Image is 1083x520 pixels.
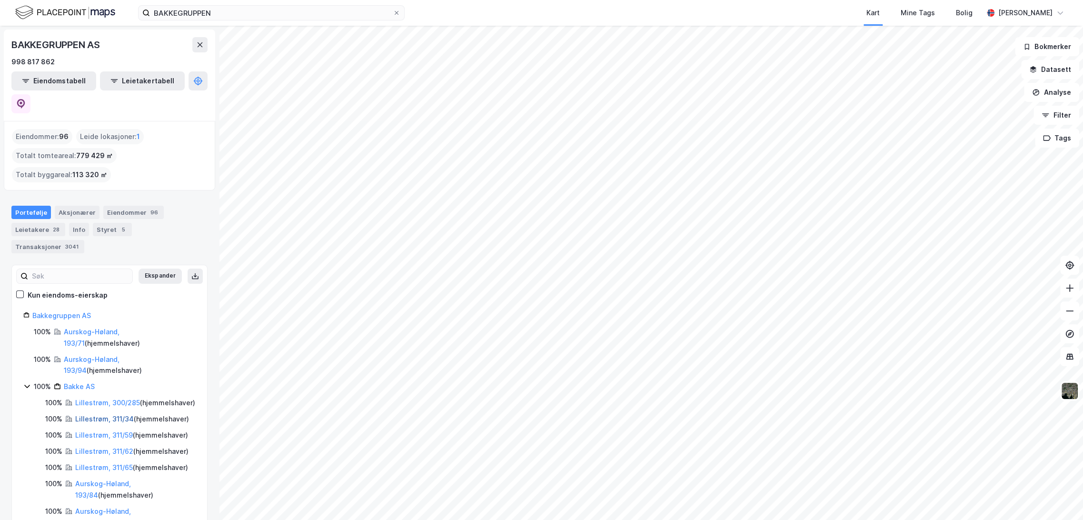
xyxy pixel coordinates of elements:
div: 998 817 862 [11,56,55,68]
a: Aurskog-Høland, 193/71 [64,328,119,347]
div: Leietakere [11,223,65,236]
div: 100% [45,446,62,457]
div: 100% [34,381,51,392]
div: Kontrollprogram for chat [1035,474,1083,520]
div: [PERSON_NAME] [998,7,1053,19]
div: Eiendommer [103,206,164,219]
button: Filter [1033,106,1079,125]
span: 113 320 ㎡ [72,169,107,180]
div: ( hjemmelshaver ) [75,430,188,441]
div: ( hjemmelshaver ) [75,478,196,501]
div: ( hjemmelshaver ) [75,462,188,473]
div: ( hjemmelshaver ) [75,413,189,425]
button: Tags [1035,129,1079,148]
div: Bolig [956,7,973,19]
button: Leietakertabell [100,71,185,90]
span: 96 [59,131,69,142]
img: 9k= [1061,382,1079,400]
div: 3041 [63,242,80,251]
span: 1 [137,131,140,142]
a: Bakkegruppen AS [32,311,91,320]
span: 779 429 ㎡ [76,150,113,161]
iframe: Chat Widget [1035,474,1083,520]
div: Kart [866,7,880,19]
div: 100% [34,354,51,365]
button: Ekspander [139,269,182,284]
a: Lillestrøm, 311/59 [75,431,133,439]
div: Leide lokasjoner : [76,129,144,144]
button: Bokmerker [1015,37,1079,56]
div: BAKKEGRUPPEN AS [11,37,102,52]
div: 100% [45,397,62,409]
div: 100% [45,478,62,490]
div: Kun eiendoms-eierskap [28,290,108,301]
input: Søk [28,269,132,283]
div: 100% [45,462,62,473]
a: Bakke AS [64,382,95,390]
div: 100% [45,506,62,517]
div: Totalt tomteareal : [12,148,117,163]
a: Lillestrøm, 311/62 [75,447,133,455]
img: logo.f888ab2527a4732fd821a326f86c7f29.svg [15,4,115,21]
div: 100% [45,430,62,441]
button: Datasett [1021,60,1079,79]
a: Aurskog-Høland, 193/94 [64,355,119,375]
a: Lillestrøm, 311/65 [75,463,133,471]
a: Aurskog-Høland, 193/84 [75,480,131,499]
input: Søk på adresse, matrikkel, gårdeiere, leietakere eller personer [150,6,393,20]
button: Analyse [1024,83,1079,102]
div: 28 [51,225,61,234]
div: Mine Tags [901,7,935,19]
div: 100% [45,413,62,425]
div: ( hjemmelshaver ) [64,354,196,377]
div: Totalt byggareal : [12,167,111,182]
div: 96 [149,208,160,217]
div: 5 [119,225,128,234]
a: Lillestrøm, 311/34 [75,415,134,423]
div: ( hjemmelshaver ) [64,326,196,349]
div: Transaksjoner [11,240,84,253]
div: Aksjonærer [55,206,99,219]
div: ( hjemmelshaver ) [75,397,195,409]
div: Eiendommer : [12,129,72,144]
a: Lillestrøm, 300/285 [75,399,140,407]
button: Eiendomstabell [11,71,96,90]
div: Styret [93,223,132,236]
div: Info [69,223,89,236]
div: Portefølje [11,206,51,219]
div: ( hjemmelshaver ) [75,446,189,457]
div: 100% [34,326,51,338]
